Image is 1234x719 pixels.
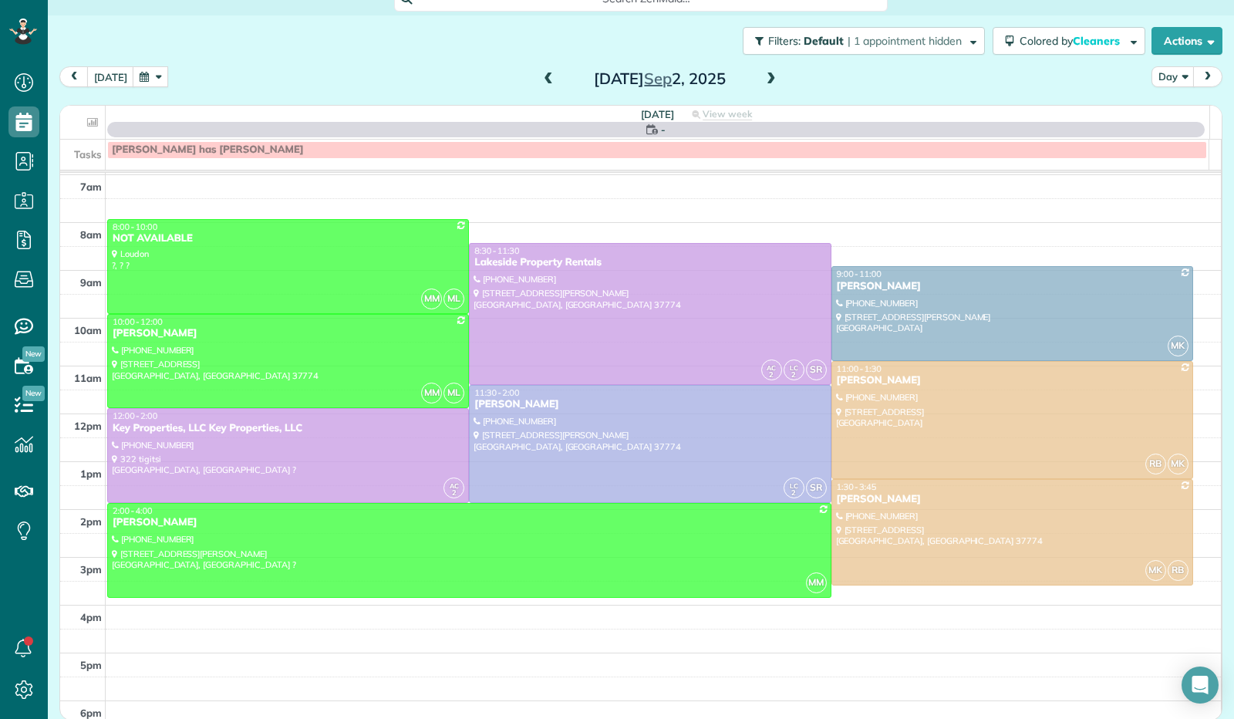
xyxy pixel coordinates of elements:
span: Filters: [768,34,801,48]
span: Colored by [1020,34,1125,48]
a: Filters: Default | 1 appointment hidden [735,27,985,55]
button: prev [59,66,89,87]
button: Filters: Default | 1 appointment hidden [743,27,985,55]
span: 6pm [80,707,102,719]
span: | 1 appointment hidden [848,34,962,48]
span: 11am [74,372,102,384]
button: Colored byCleaners [993,27,1145,55]
button: next [1193,66,1222,87]
span: 1pm [80,468,102,480]
span: View week [703,108,752,120]
div: Open Intercom Messenger [1182,667,1219,704]
span: New [22,346,45,362]
span: 5pm [80,659,102,671]
span: 8am [80,228,102,241]
button: [DATE] [87,66,134,87]
span: 10am [74,324,102,336]
span: New [22,386,45,401]
span: 7am [80,181,102,193]
span: - [661,122,666,137]
span: 2pm [80,515,102,528]
span: [DATE] [641,108,674,120]
span: 3pm [80,563,102,576]
button: Actions [1151,27,1222,55]
span: Cleaners [1073,34,1122,48]
span: 9am [80,276,102,289]
span: 12pm [74,420,102,432]
h2: [DATE] 2, 2025 [563,70,756,87]
span: 4pm [80,611,102,623]
span: Default [804,34,845,48]
span: Sep [644,69,672,88]
button: Day [1151,66,1195,87]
